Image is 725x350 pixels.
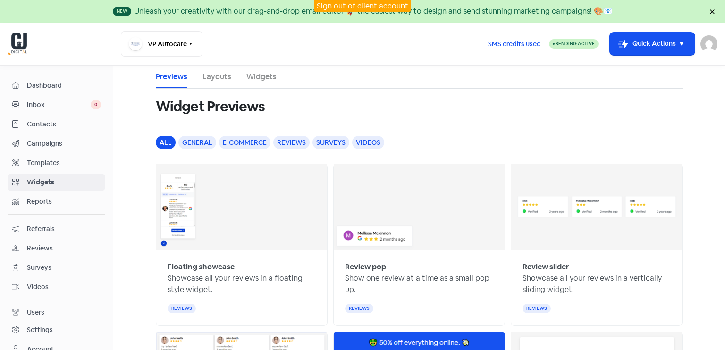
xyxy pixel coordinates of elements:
[345,273,493,295] p: Show one review at a time as a small pop up.
[27,224,101,234] span: Referrals
[345,304,373,313] div: reviews
[8,96,105,114] a: Inbox 0
[202,71,231,83] a: Layouts
[488,39,541,49] span: SMS credits used
[246,71,277,83] a: Widgets
[27,243,101,253] span: Reviews
[168,304,196,313] div: reviews
[8,77,105,94] a: Dashboard
[27,325,53,335] div: Settings
[317,1,408,11] a: Sign out of client account
[8,240,105,257] a: Reviews
[345,262,386,272] b: Review pop
[27,177,101,187] span: Widgets
[27,81,101,91] span: Dashboard
[27,197,101,207] span: Reports
[8,135,105,152] a: Campaigns
[523,273,671,295] p: Showcase all your reviews in a vertically sliding widget.
[27,139,101,149] span: Campaigns
[480,38,549,48] a: SMS credits used
[273,136,310,149] div: reviews
[8,321,105,339] a: Settings
[27,100,91,110] span: Inbox
[27,282,101,292] span: Videos
[8,259,105,276] a: Surveys
[178,136,216,149] div: general
[156,92,265,122] h1: Widget Previews
[8,116,105,133] a: Contacts
[156,71,187,83] a: Previews
[523,262,569,272] b: Review slider
[556,41,595,47] span: Sending Active
[352,136,384,149] div: videos
[610,33,695,55] button: Quick Actions
[168,262,235,272] b: Floating showcase
[91,100,101,109] span: 0
[8,304,105,321] a: Users
[312,136,349,149] div: surveys
[8,193,105,210] a: Reports
[27,308,44,317] div: Users
[27,119,101,129] span: Contacts
[27,263,101,273] span: Surveys
[27,158,101,168] span: Templates
[8,220,105,238] a: Referrals
[700,35,717,52] img: User
[219,136,270,149] div: e-commerce
[121,31,202,57] button: VP Autocare
[523,304,551,313] div: reviews
[8,278,105,296] a: Videos
[156,136,176,149] div: all
[8,154,105,172] a: Templates
[549,38,599,50] a: Sending Active
[168,273,316,295] p: Showcase all your reviews in a floating style widget.
[8,174,105,191] a: Widgets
